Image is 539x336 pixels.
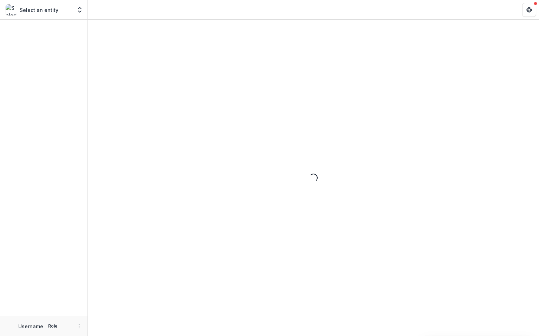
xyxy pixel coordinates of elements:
[46,323,60,329] p: Role
[18,323,43,330] p: Username
[75,3,85,17] button: Open entity switcher
[6,4,17,15] img: Select an entity
[20,6,58,14] p: Select an entity
[75,322,83,330] button: More
[522,3,536,17] button: Get Help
